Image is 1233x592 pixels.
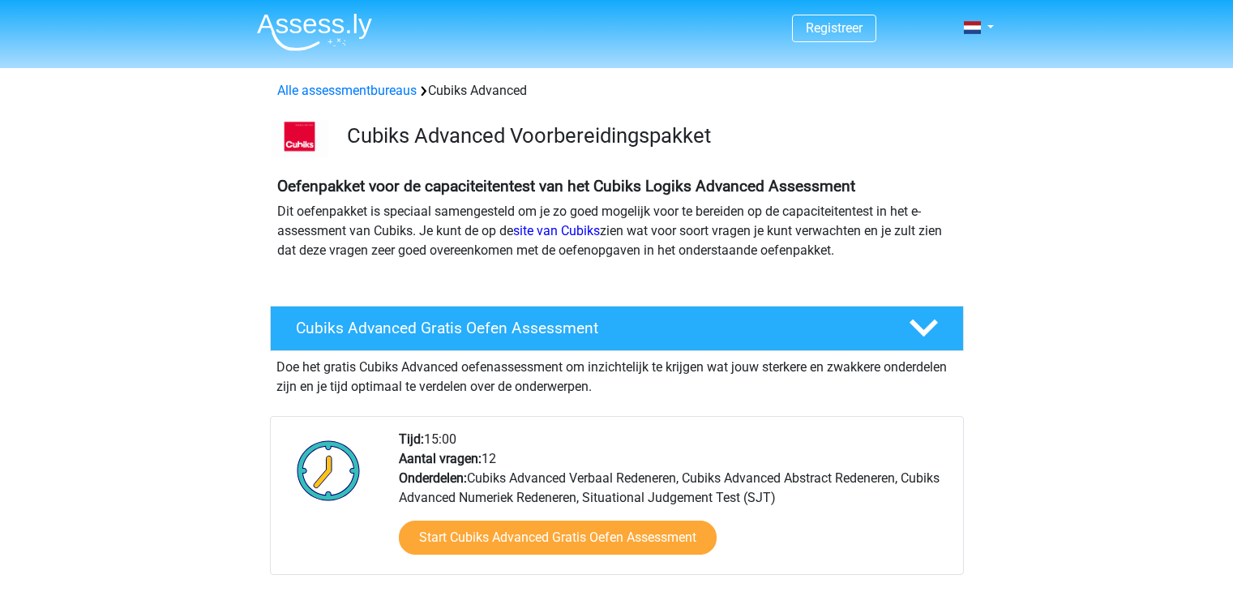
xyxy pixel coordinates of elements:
[296,319,883,337] h4: Cubiks Advanced Gratis Oefen Assessment
[387,430,962,574] div: 15:00 12 Cubiks Advanced Verbaal Redeneren, Cubiks Advanced Abstract Redeneren, Cubiks Advanced N...
[806,20,863,36] a: Registreer
[263,306,970,351] a: Cubiks Advanced Gratis Oefen Assessment
[277,83,417,98] a: Alle assessmentbureaus
[271,81,963,101] div: Cubiks Advanced
[347,123,951,148] h3: Cubiks Advanced Voorbereidingspakket
[399,451,482,466] b: Aantal vragen:
[257,13,372,51] img: Assessly
[513,223,600,238] a: site van Cubiks
[399,521,717,555] a: Start Cubiks Advanced Gratis Oefen Assessment
[270,351,964,397] div: Doe het gratis Cubiks Advanced oefenassessment om inzichtelijk te krijgen wat jouw sterkere en zw...
[271,120,328,157] img: logo-cubiks-300x193.png
[277,177,855,195] b: Oefenpakket voor de capaciteitentest van het Cubiks Logiks Advanced Assessment
[288,430,370,511] img: Klok
[399,470,467,486] b: Onderdelen:
[277,202,957,260] p: Dit oefenpakket is speciaal samengesteld om je zo goed mogelijk voor te bereiden op de capaciteit...
[399,431,424,447] b: Tijd:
